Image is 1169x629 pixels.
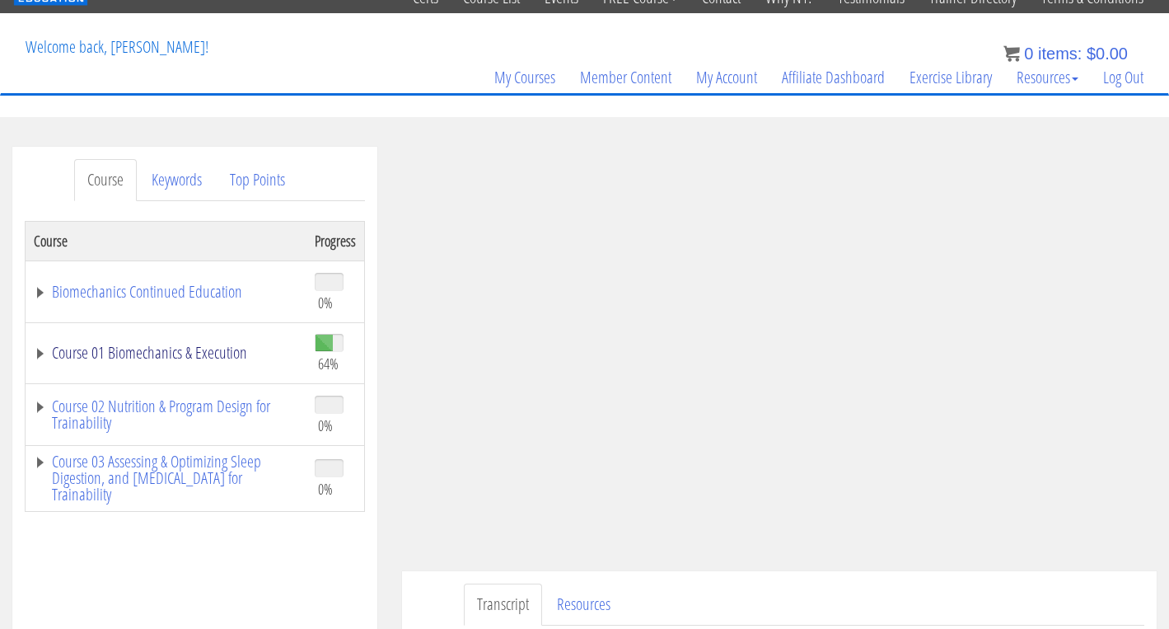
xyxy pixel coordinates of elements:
[34,345,298,361] a: Course 01 Biomechanics & Execution
[34,398,298,431] a: Course 02 Nutrition & Program Design for Trainability
[318,293,333,312] span: 0%
[482,38,568,117] a: My Courses
[568,38,684,117] a: Member Content
[897,38,1004,117] a: Exercise Library
[1087,45,1096,63] span: $
[318,416,333,434] span: 0%
[1038,45,1082,63] span: items:
[26,221,307,261] th: Course
[1004,38,1091,117] a: Resources
[544,584,624,626] a: Resources
[464,584,542,626] a: Transcript
[318,354,339,373] span: 64%
[318,480,333,498] span: 0%
[306,221,365,261] th: Progress
[1087,45,1128,63] bdi: 0.00
[34,284,298,300] a: Biomechanics Continued Education
[769,38,897,117] a: Affiliate Dashboard
[1003,45,1020,62] img: icon11.png
[1003,45,1128,63] a: 0 items: $0.00
[684,38,769,117] a: My Account
[138,159,215,201] a: Keywords
[217,159,298,201] a: Top Points
[13,14,221,80] p: Welcome back, [PERSON_NAME]!
[74,159,137,201] a: Course
[1091,38,1156,117] a: Log Out
[1024,45,1033,63] span: 0
[34,453,298,503] a: Course 03 Assessing & Optimizing Sleep Digestion, and [MEDICAL_DATA] for Trainability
